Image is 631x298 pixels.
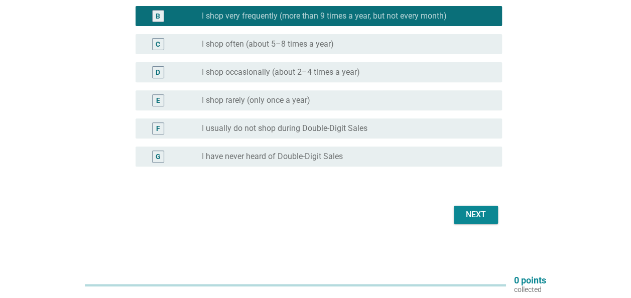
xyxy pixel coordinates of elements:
div: D [156,67,160,78]
div: E [156,95,160,106]
label: I shop occasionally (about 2–4 times a year) [202,67,360,77]
div: Next [462,209,490,221]
label: I shop very frequently (more than 9 times a year, but not every month) [202,11,447,21]
div: F [156,123,160,134]
div: G [156,152,161,162]
p: 0 points [514,276,546,285]
button: Next [454,206,498,224]
label: I have never heard of Double-Digit Sales [202,152,343,162]
label: I shop often (about 5–8 times a year) [202,39,334,49]
div: B [156,11,160,22]
div: C [156,39,160,50]
p: collected [514,285,546,294]
label: I usually do not shop during Double-Digit Sales [202,123,367,133]
label: I shop rarely (only once a year) [202,95,310,105]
